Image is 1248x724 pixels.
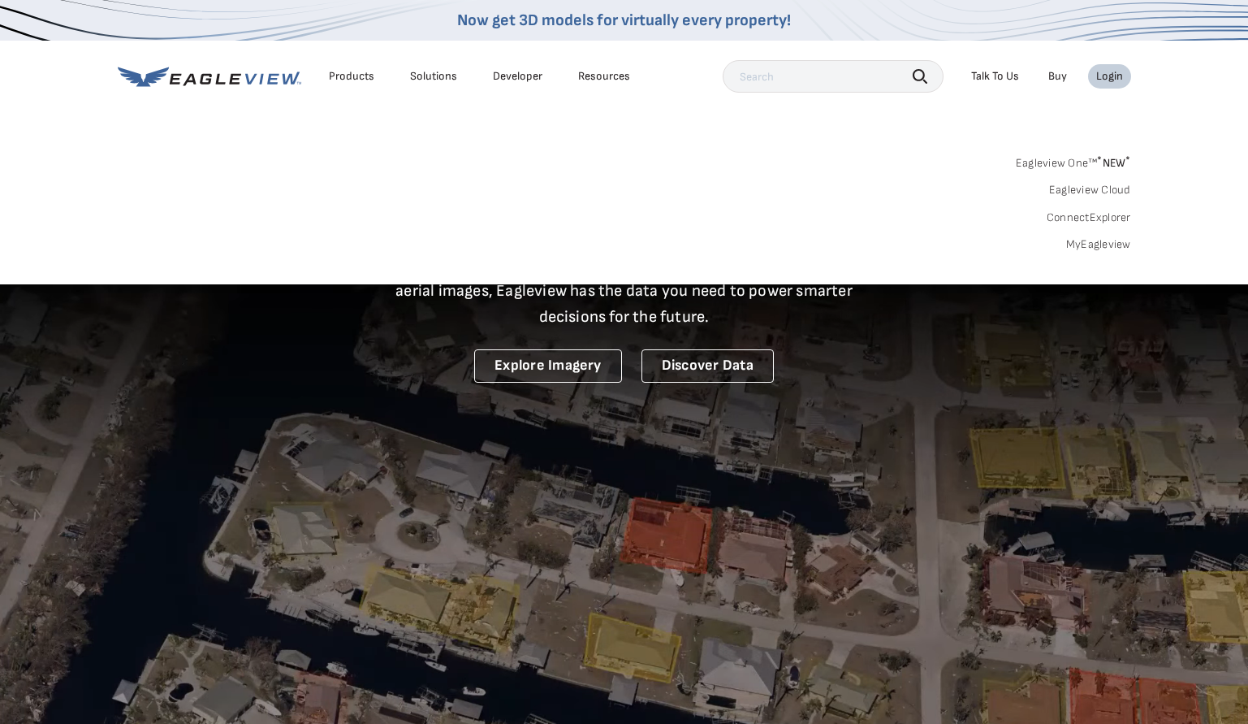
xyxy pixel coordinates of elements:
[1049,183,1131,197] a: Eagleview Cloud
[1066,237,1131,252] a: MyEagleview
[723,60,944,93] input: Search
[474,349,622,383] a: Explore Imagery
[578,69,630,84] div: Resources
[1048,69,1067,84] a: Buy
[641,349,774,383] a: Discover Data
[376,252,873,330] p: A new era starts here. Built on more than 3.5 billion high-resolution aerial images, Eagleview ha...
[1096,69,1123,84] div: Login
[1016,151,1131,170] a: Eagleview One™*NEW*
[457,11,791,30] a: Now get 3D models for virtually every property!
[493,69,542,84] a: Developer
[971,69,1019,84] div: Talk To Us
[410,69,457,84] div: Solutions
[1047,210,1131,225] a: ConnectExplorer
[1097,156,1130,170] span: NEW
[329,69,374,84] div: Products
